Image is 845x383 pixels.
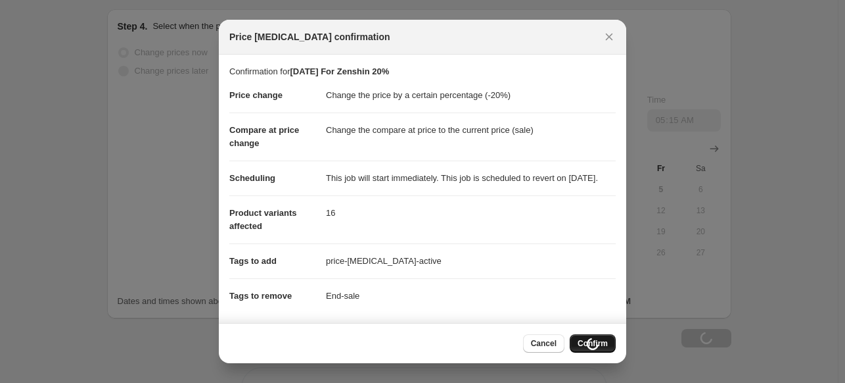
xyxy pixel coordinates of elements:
dd: Change the compare at price to the current price (sale) [326,113,616,147]
p: Confirmation for [229,65,616,78]
button: Close [600,28,618,46]
span: Cancel [531,338,557,349]
dd: price-[MEDICAL_DATA]-active [326,243,616,278]
span: Product variants affected [229,208,297,231]
dd: 16 [326,195,616,230]
dd: Change the price by a certain percentage (-20%) [326,78,616,113]
span: Tags to add [229,256,277,266]
button: Cancel [523,334,564,353]
span: Tags to remove [229,291,292,301]
dd: End-sale [326,278,616,313]
dd: This job will start immediately. This job is scheduled to revert on [DATE]. [326,161,616,195]
span: Price change [229,90,283,100]
span: Price [MEDICAL_DATA] confirmation [229,30,390,43]
span: Scheduling [229,173,275,183]
span: Compare at price change [229,125,299,148]
b: [DATE] For Zenshin 20% [290,66,389,76]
